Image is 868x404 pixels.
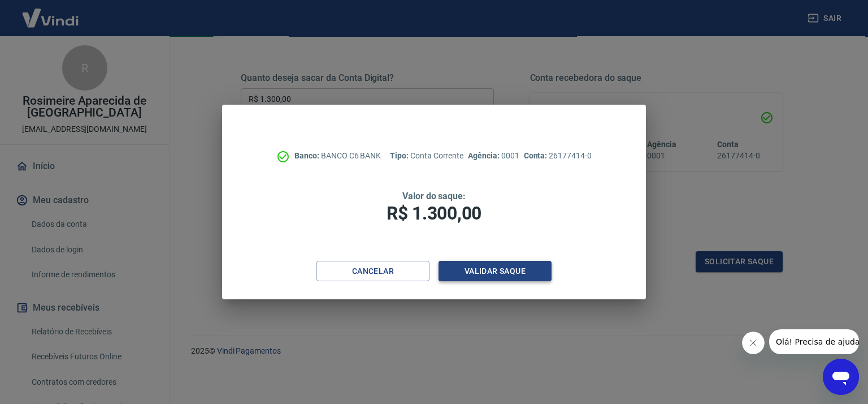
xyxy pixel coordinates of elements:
iframe: Fechar mensagem [742,332,765,354]
p: Conta Corrente [390,150,463,162]
span: Tipo: [390,151,410,160]
span: Conta: [524,151,549,160]
iframe: Botão para abrir a janela de mensagens [823,359,859,395]
iframe: Mensagem da empresa [769,329,859,354]
span: Valor do saque: [402,191,466,201]
p: 26177414-0 [524,150,592,162]
button: Validar saque [439,261,552,282]
span: Banco: [294,151,321,160]
p: BANCO C6 BANK [294,150,381,162]
span: Olá! Precisa de ajuda? [7,8,95,17]
span: R$ 1.300,00 [387,203,481,224]
button: Cancelar [316,261,429,282]
span: Agência: [468,151,501,160]
p: 0001 [468,150,519,162]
